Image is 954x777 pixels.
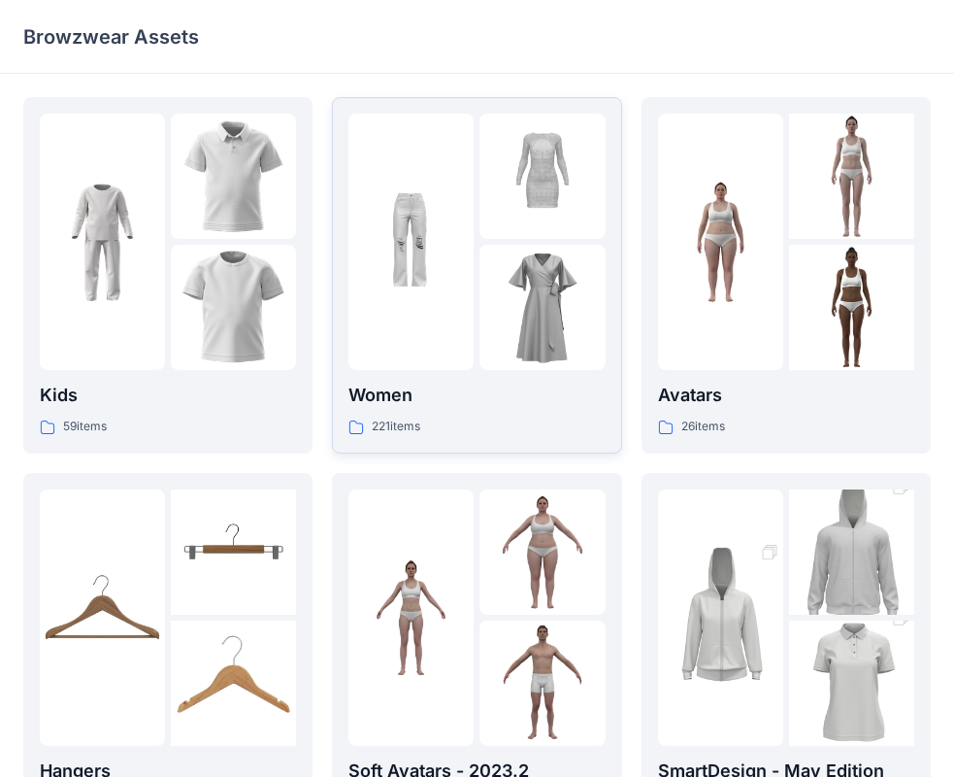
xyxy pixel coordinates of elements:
img: folder 2 [789,114,914,239]
img: folder 2 [171,114,296,239]
img: folder 2 [171,490,296,615]
img: folder 3 [479,621,605,746]
img: folder 3 [789,245,914,370]
img: folder 1 [348,555,474,680]
a: folder 1folder 2folder 3Avatars26items [641,97,931,454]
p: Women [348,382,605,409]
img: folder 2 [479,490,605,615]
p: Browzwear Assets [23,23,199,51]
img: folder 1 [658,524,783,712]
a: folder 1folder 2folder 3Kids59items [23,97,313,454]
img: folder 2 [479,114,605,239]
img: folder 3 [171,245,296,370]
p: 221 items [372,417,420,437]
img: folder 3 [171,621,296,746]
p: Avatars [658,382,914,409]
img: folder 1 [40,555,165,680]
img: folder 1 [348,180,474,305]
a: folder 1folder 2folder 3Women221items [332,97,621,454]
img: folder 1 [658,180,783,305]
img: folder 2 [789,458,914,647]
img: folder 1 [40,180,165,305]
img: folder 3 [479,245,605,370]
p: 59 items [63,417,107,437]
p: 26 items [681,417,725,437]
p: Kids [40,382,296,409]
